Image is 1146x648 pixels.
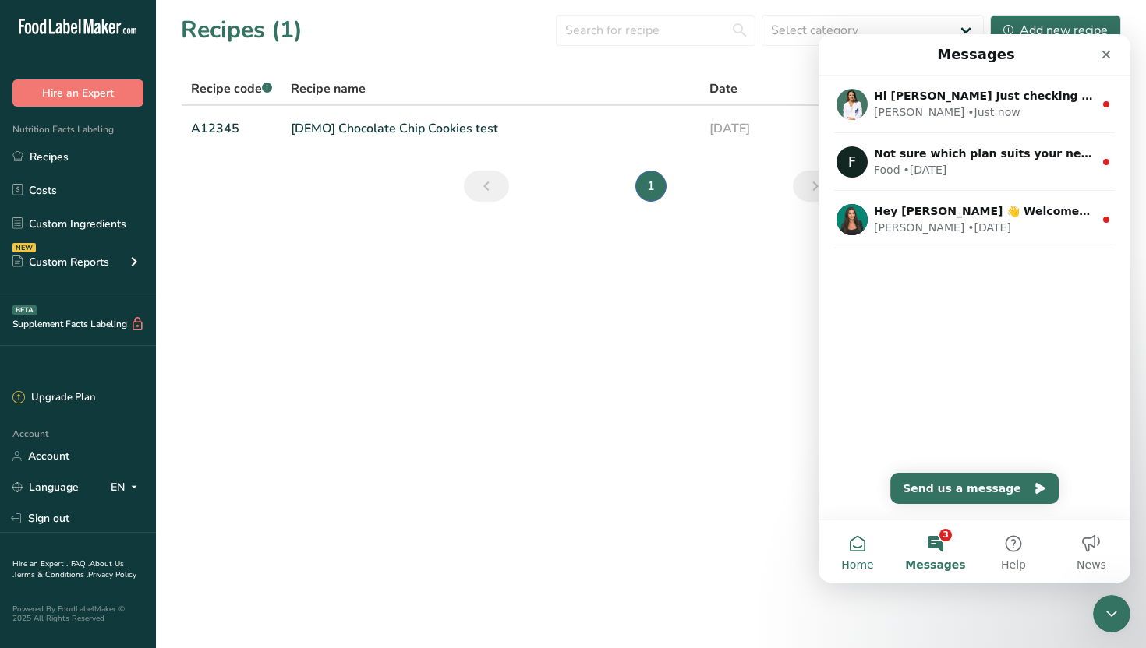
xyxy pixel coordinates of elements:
[464,171,509,202] a: Previous page
[72,438,240,470] button: Send us a message
[181,12,302,48] h1: Recipes (1)
[258,525,288,536] span: News
[12,604,143,623] div: Powered By FoodLabelMaker © 2025 All Rights Reserved
[234,486,312,548] button: News
[12,254,109,270] div: Custom Reports
[1003,21,1108,40] div: Add new recipe
[18,112,49,143] div: Profile image for Food
[12,243,36,252] div: NEW
[709,112,831,145] a: [DATE]
[12,305,37,315] div: BETA
[12,390,95,406] div: Upgrade Plan
[78,486,156,548] button: Messages
[819,34,1130,583] iframe: Intercom live chat
[12,558,68,569] a: Hire an Expert .
[556,15,755,46] input: Search for recipe
[793,171,838,202] a: Next page
[55,128,82,144] div: Food
[55,185,146,202] div: [PERSON_NAME]
[182,525,207,536] span: Help
[12,79,143,107] button: Hire an Expert
[87,525,147,536] span: Messages
[709,79,737,98] span: Date
[1093,595,1130,632] iframe: Intercom live chat
[55,70,146,86] div: [PERSON_NAME]
[55,55,1001,68] span: Hi [PERSON_NAME] Just checking in! How’s everything going with FLM so far? If you’ve got any ques...
[55,171,862,183] span: Hey [PERSON_NAME] 👋 Welcome to Food Label Maker🙌 Take a look around! If you have any questions, j...
[156,486,234,548] button: Help
[149,70,201,86] div: • Just now
[71,558,90,569] a: FAQ .
[88,569,136,580] a: Privacy Policy
[23,525,55,536] span: Home
[13,569,88,580] a: Terms & Conditions .
[291,112,691,145] a: [DEMO] Chocolate Chip Cookies test
[12,558,124,580] a: About Us .
[191,112,272,145] a: A12345
[149,185,193,202] div: • [DATE]
[990,15,1121,46] button: Add new recipe
[85,128,129,144] div: • [DATE]
[18,170,49,201] img: Profile image for Aya
[191,80,272,97] span: Recipe code
[12,474,79,501] a: Language
[291,79,366,98] span: Recipe name
[55,113,360,125] span: Not sure which plan suits your needs? Let’s chat!
[111,478,143,497] div: EN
